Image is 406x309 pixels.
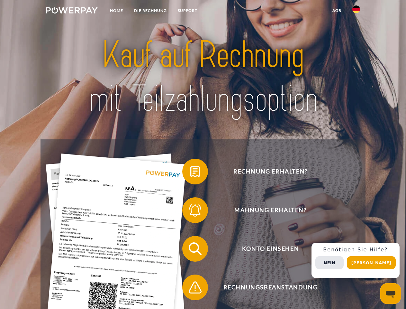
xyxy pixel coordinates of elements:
img: title-powerpay_de.svg [61,31,345,123]
img: qb_bell.svg [187,202,203,218]
button: Nein [315,256,344,269]
span: Rechnung erhalten? [192,159,349,184]
span: Rechnungsbeanstandung [192,275,349,300]
img: qb_search.svg [187,241,203,257]
a: DIE RECHNUNG [129,5,172,16]
button: Mahnung erhalten? [182,197,349,223]
button: Rechnungsbeanstandung [182,275,349,300]
img: qb_bill.svg [187,164,203,180]
button: [PERSON_NAME] [347,256,396,269]
img: de [352,5,360,13]
h3: Benötigen Sie Hilfe? [315,247,396,253]
img: logo-powerpay-white.svg [46,7,98,14]
iframe: Schaltfläche zum Öffnen des Messaging-Fensters [380,283,401,304]
button: Rechnung erhalten? [182,159,349,184]
a: agb [327,5,347,16]
div: Schnellhilfe [311,243,400,278]
a: SUPPORT [172,5,203,16]
button: Konto einsehen [182,236,349,262]
a: Home [104,5,129,16]
img: qb_warning.svg [187,279,203,295]
span: Mahnung erhalten? [192,197,349,223]
span: Konto einsehen [192,236,349,262]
